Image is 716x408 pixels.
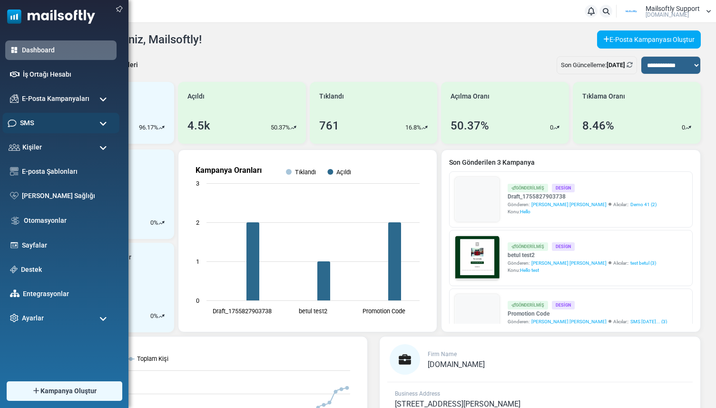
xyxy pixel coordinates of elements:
[271,123,290,132] p: 50.37%
[630,318,667,325] a: SMS [DATE]... (3)
[405,123,422,132] p: 16.8%
[196,166,262,175] text: Kampanya Oranları
[22,167,112,177] a: E-posta Şablonları
[139,123,158,132] p: 96.17%
[451,91,490,101] span: Açılma Oranı
[150,311,154,321] p: 0
[150,218,165,228] div: %
[428,361,485,368] a: [DOMAIN_NAME]
[619,4,711,19] a: User Logo Mailsoftly Support [DOMAIN_NAME]
[187,91,205,101] span: Açıldı
[196,180,199,187] text: 3
[10,266,18,273] img: support-icon.svg
[597,30,701,49] a: E-Posta Kampanyası Oluştur
[212,308,271,315] text: Draft_1755827903738
[10,314,19,322] img: settings-icon.svg
[10,167,19,176] img: email-templates-icon.svg
[508,184,548,192] div: Gönderilmiş
[552,242,575,250] div: Design
[196,219,199,226] text: 2
[682,123,685,132] p: 0
[137,355,168,362] text: Toplam Kişi
[552,184,575,192] div: Design
[295,169,316,176] text: Tıklandı
[22,240,112,250] a: Sayfalar
[508,201,657,208] div: Gönderen: Alıcılar::
[508,242,548,250] div: Gönderilmiş
[22,142,42,152] span: Kişiler
[40,386,97,396] span: Kampanya Oluştur
[22,94,89,104] span: E-Posta Kampanyaları
[24,216,112,226] a: Otomasyonlar
[125,194,204,201] strong: Shop Now and Save Big!
[508,267,656,274] div: Konu:
[21,265,112,275] a: Destek
[646,5,700,12] span: Mailsoftly Support
[550,123,553,132] p: 0
[319,91,344,101] span: Tıklandı
[196,297,199,304] text: 0
[116,189,213,207] a: Shop Now and Save Big!
[531,318,607,325] span: [PERSON_NAME] [PERSON_NAME]
[630,201,657,208] a: Demo 41 (2)
[146,225,182,233] strong: Follow Us
[10,46,19,54] img: dashboard-icon-active.svg
[23,70,112,80] a: İş Ortağı Hesabı
[627,61,633,69] a: Refresh Stats
[23,289,112,299] a: Entegrasyonlar
[43,165,285,180] h1: Test {(email)}
[22,191,112,201] a: [PERSON_NAME] Sağlığı
[10,215,20,226] img: workflow.svg
[508,259,656,267] div: Gönderen: Alıcılar::
[20,118,34,128] span: SMS
[10,94,19,103] img: campaigns-icon.png
[319,117,339,134] div: 761
[22,45,112,55] a: Dashboard
[10,192,19,199] img: domain-health-icon.svg
[22,313,44,323] span: Ayarlar
[428,351,457,358] span: Firm Name
[449,158,693,168] a: Son Gönderilen 3 Kampanya
[646,12,689,18] span: [DOMAIN_NAME]
[186,158,429,324] svg: Kampanya Oranları
[428,360,485,369] span: [DOMAIN_NAME]
[8,119,17,128] img: sms-icon.png
[520,268,539,273] span: Hello test
[187,117,210,134] div: 4.5k
[582,91,625,101] span: Tıklama Oranı
[508,318,667,325] div: Gönderen: Alıcılar::
[150,218,154,228] p: 0
[557,56,637,74] div: Son Güncelleme:
[196,258,199,265] text: 1
[607,61,625,69] b: [DATE]
[9,144,20,150] img: contacts-icon.svg
[531,201,607,208] span: [PERSON_NAME] [PERSON_NAME]
[531,259,607,267] span: [PERSON_NAME] [PERSON_NAME]
[50,250,278,259] p: Lorem ipsum dolor sit amet, consectetur adipiscing elit, sed do eiusmod tempor incididunt
[508,208,657,215] div: Konu:
[363,308,405,315] text: Promotion Code
[10,241,19,249] img: landing_pages.svg
[508,309,667,318] a: Promotion Code
[630,259,656,267] a: test betul (3)
[395,390,440,397] span: Business Address
[520,209,530,214] span: Hello
[552,301,575,309] div: Design
[299,308,327,315] text: betul test2
[582,117,614,134] div: 8.46%
[508,251,656,259] a: betul test2
[336,169,351,176] text: Açıldı
[508,192,657,201] a: Draft_1755827903738
[619,4,643,19] img: User Logo
[451,117,489,134] div: 50.37%
[508,301,548,309] div: Gönderilmiş
[150,311,165,321] div: %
